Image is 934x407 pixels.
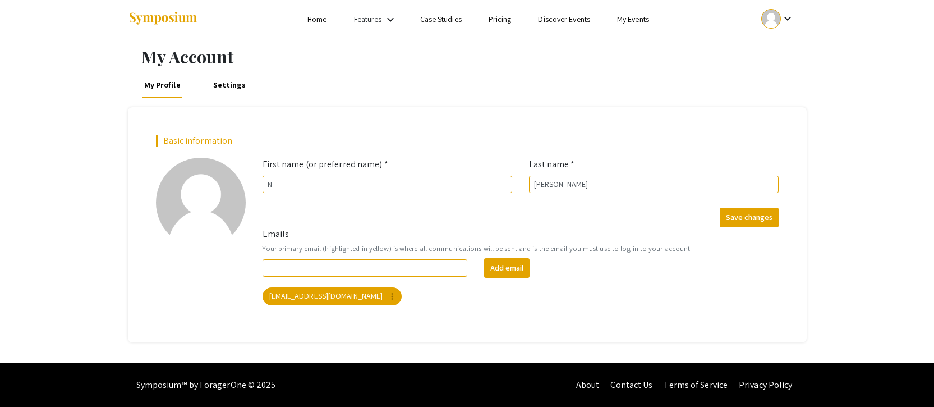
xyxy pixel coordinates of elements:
[263,227,289,241] label: Emails
[354,14,382,24] a: Features
[739,379,792,391] a: Privacy Policy
[720,208,779,227] button: Save changes
[384,13,397,26] mat-icon: Expand Features list
[781,12,794,25] mat-icon: Expand account dropdown
[617,14,649,24] a: My Events
[538,14,590,24] a: Discover Events
[263,285,779,308] mat-chip-list: Your emails
[156,135,779,146] h2: Basic information
[529,158,575,171] label: Last name *
[420,14,462,24] a: Case Studies
[749,6,806,31] button: Expand account dropdown
[576,379,600,391] a: About
[387,291,397,301] mat-icon: more_vert
[8,356,48,399] iframe: Chat
[128,11,198,26] img: Symposium by ForagerOne
[489,14,512,24] a: Pricing
[211,71,248,98] a: Settings
[141,71,182,98] a: My Profile
[263,158,388,171] label: First name (or preferred name) *
[263,243,779,254] small: Your primary email (highlighted in yellow) is where all communications will be sent and is the em...
[664,379,728,391] a: Terms of Service
[307,14,326,24] a: Home
[610,379,652,391] a: Contact Us
[141,47,807,67] h1: My Account
[260,285,404,308] app-email-chip: Your primary email
[263,287,402,305] mat-chip: [EMAIL_ADDRESS][DOMAIN_NAME]
[484,258,530,278] button: Add email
